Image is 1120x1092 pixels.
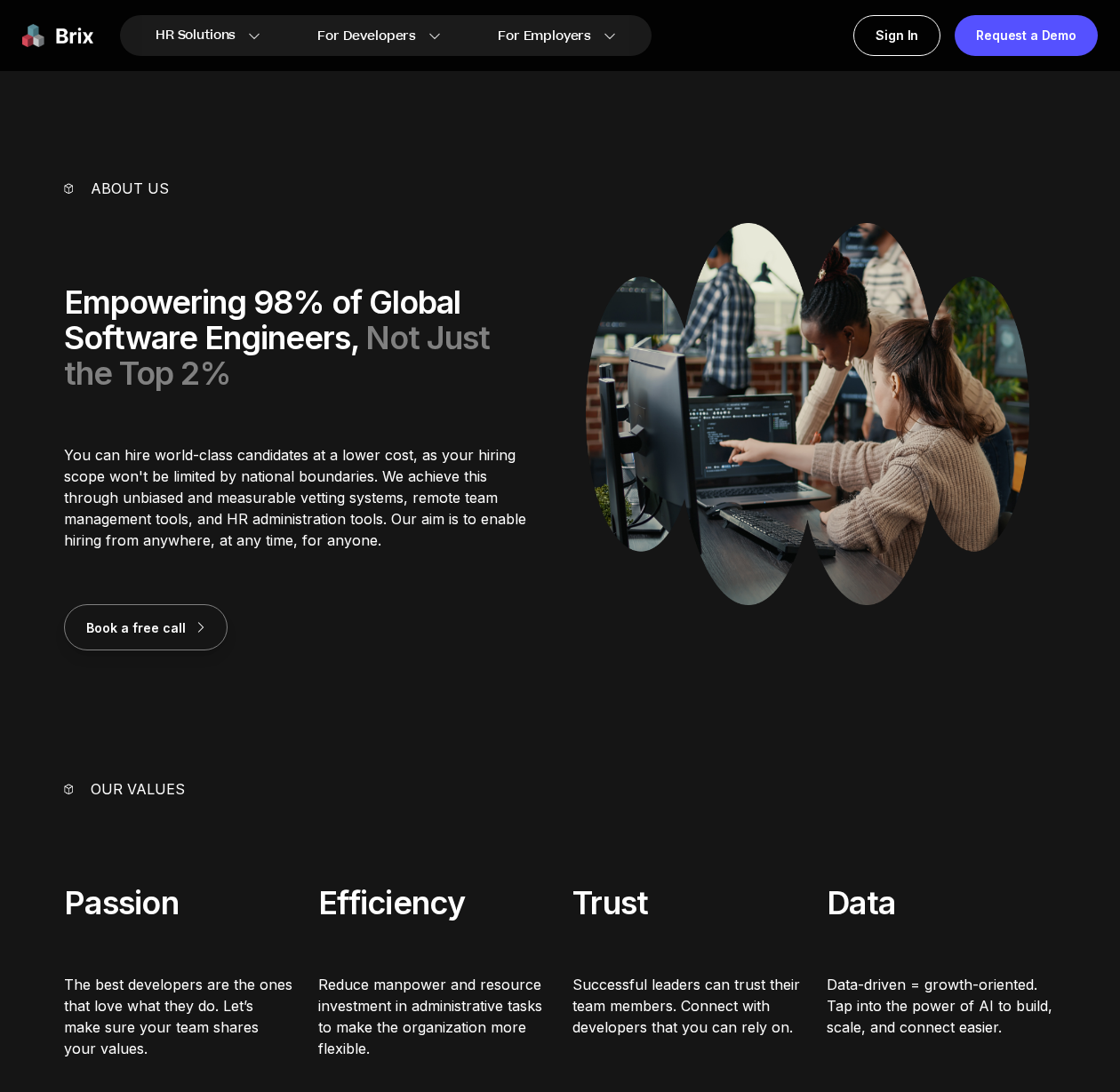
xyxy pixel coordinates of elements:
[91,178,169,199] p: About us
[64,284,535,391] div: Empowering 98% of Global Software Engineers,
[64,604,228,650] button: Book a free call
[64,618,228,636] a: Book a free call
[572,885,802,921] p: Trust
[318,974,548,1059] p: Reduce manpower and resource investment in administrative tasks to make the organization more fle...
[64,444,535,551] p: You can hire world-class candidates at a lower cost, as your hiring scope won't be limited by nat...
[572,974,802,1038] p: Successful leaders can trust their team members. Connect with developers that you can rely on.
[498,27,591,45] span: For Employers
[318,885,548,921] p: Efficiency
[586,223,1030,605] img: About Us
[91,778,185,800] p: Our Values
[64,183,73,193] img: vector
[64,318,490,393] span: Not Just the Top 2%
[64,974,293,1059] p: The best developers are the ones that love what they do. Let’s make sure your team shares your va...
[64,885,293,921] p: Passion
[156,21,236,50] span: HR Solutions
[827,885,1056,921] p: Data
[317,27,416,45] span: For Developers
[853,15,940,56] a: Sign In
[827,974,1056,1038] p: Data-driven = growth-oriented. Tap into the power of AI to build, scale, and connect easier.
[955,15,1098,56] a: Request a Demo
[64,784,73,793] img: vector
